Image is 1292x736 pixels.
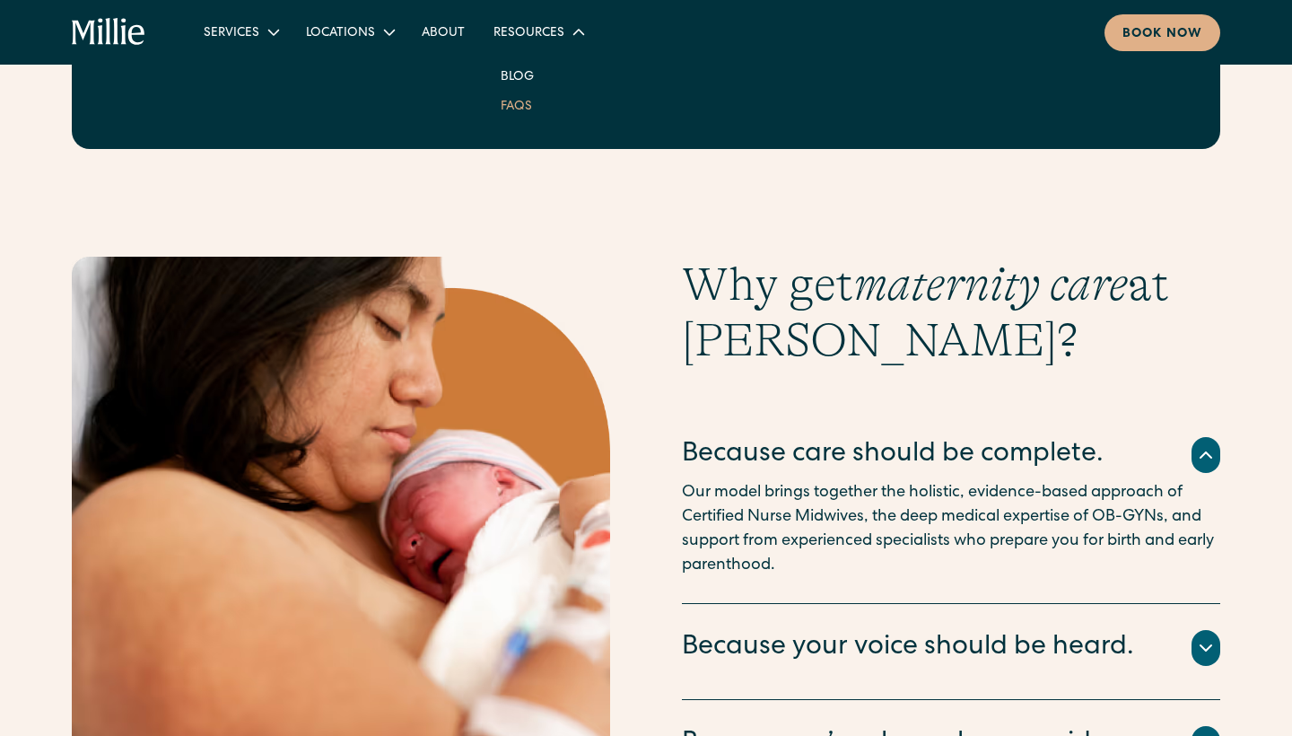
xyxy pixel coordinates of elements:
[682,257,1220,369] h2: Why get at [PERSON_NAME]?
[486,61,548,91] a: Blog
[682,436,1104,474] div: Because care should be complete.
[486,91,546,120] a: FAQs
[682,481,1220,578] p: Our model brings together the holistic, evidence-based approach of Certified Nurse Midwives, the ...
[72,18,146,47] a: home
[407,17,479,47] a: About
[682,629,1134,667] div: Because your voice should be heard.
[479,17,597,47] div: Resources
[1122,25,1202,44] div: Book now
[204,24,259,43] div: Services
[493,24,564,43] div: Resources
[292,17,407,47] div: Locations
[1104,14,1220,51] a: Book now
[853,258,1128,311] em: maternity care
[479,47,597,135] nav: Resources
[189,17,292,47] div: Services
[306,24,375,43] div: Locations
